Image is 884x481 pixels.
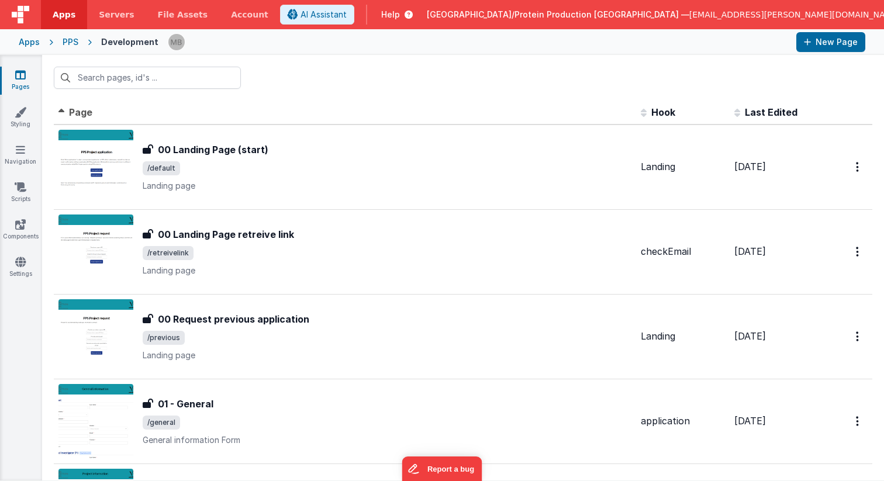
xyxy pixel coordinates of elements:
[651,106,675,118] span: Hook
[168,34,185,50] img: 22b82fb008fd85684660a9cfc8b42302
[796,32,865,52] button: New Page
[641,330,725,343] div: Landing
[158,9,208,20] span: File Assets
[143,161,180,175] span: /default
[427,9,689,20] span: [GEOGRAPHIC_DATA]/Protein Production [GEOGRAPHIC_DATA] —
[99,9,134,20] span: Servers
[101,36,158,48] div: Development
[143,246,194,260] span: /retreivelink
[63,36,78,48] div: PPS
[849,324,868,348] button: Options
[143,349,631,361] p: Landing page
[280,5,354,25] button: AI Assistant
[143,331,185,345] span: /previous
[734,330,766,342] span: [DATE]
[54,67,241,89] input: Search pages, id's ...
[849,155,868,179] button: Options
[641,414,725,428] div: application
[849,409,868,433] button: Options
[734,415,766,427] span: [DATE]
[143,180,631,192] p: Landing page
[143,434,631,446] p: General information Form
[53,9,75,20] span: Apps
[158,143,268,157] h3: 00 Landing Page (start)
[734,161,766,172] span: [DATE]
[301,9,347,20] span: AI Assistant
[158,312,309,326] h3: 00 Request previous application
[381,9,400,20] span: Help
[158,227,294,241] h3: 00 Landing Page retreive link
[734,245,766,257] span: [DATE]
[158,397,213,411] h3: 01 - General
[143,265,631,276] p: Landing page
[19,36,40,48] div: Apps
[849,240,868,264] button: Options
[69,106,92,118] span: Page
[143,416,180,430] span: /general
[641,160,725,174] div: Landing
[402,456,482,481] iframe: Marker.io feedback button
[641,245,725,258] div: checkEmail
[745,106,797,118] span: Last Edited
